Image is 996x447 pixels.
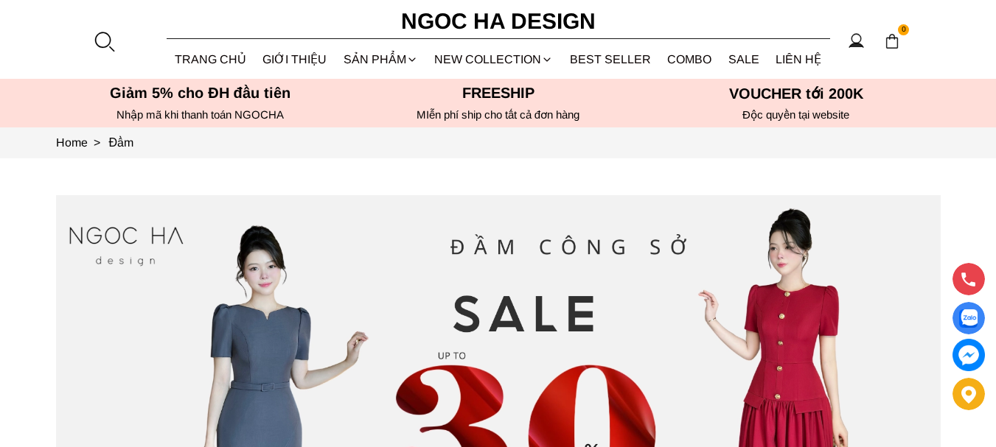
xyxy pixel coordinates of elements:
[462,85,534,101] font: Freeship
[254,40,335,79] a: GIỚI THIỆU
[652,108,941,122] h6: Độc quyền tại website
[652,85,941,102] h5: VOUCHER tới 200K
[88,136,106,149] span: >
[335,40,427,79] div: SẢN PHẨM
[167,40,255,79] a: TRANG CHỦ
[959,309,978,328] img: Display image
[953,302,985,334] a: Display image
[109,136,134,149] a: Link to Đầm
[898,24,910,36] span: 0
[659,40,720,79] a: Combo
[562,40,660,79] a: BEST SELLER
[953,339,985,371] a: messenger
[388,4,609,39] a: Ngoc Ha Design
[884,33,900,49] img: img-CART-ICON-ksit0nf1
[426,40,562,79] a: NEW COLLECTION
[56,136,109,149] a: Link to Home
[110,85,290,101] font: Giảm 5% cho ĐH đầu tiên
[116,108,284,121] font: Nhập mã khi thanh toán NGOCHA
[720,40,768,79] a: SALE
[767,40,830,79] a: LIÊN HỆ
[354,108,643,122] h6: MIễn phí ship cho tất cả đơn hàng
